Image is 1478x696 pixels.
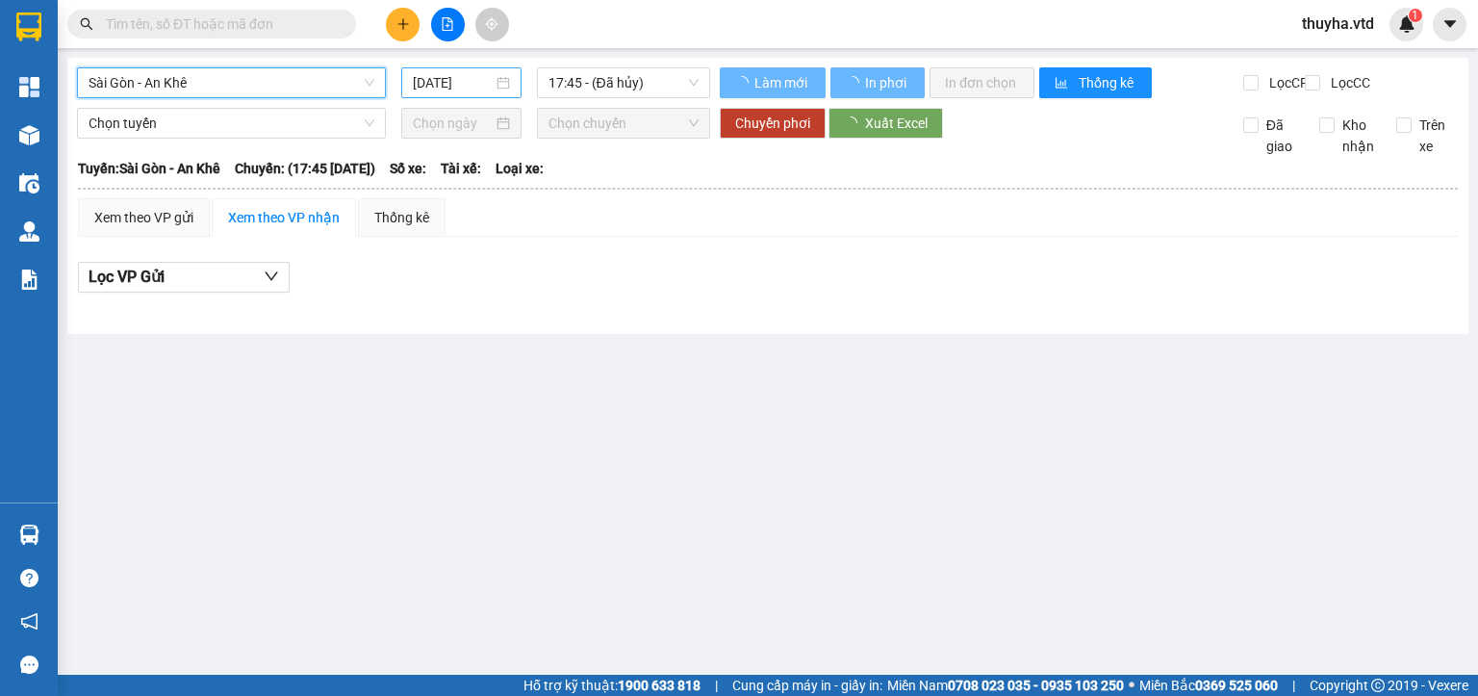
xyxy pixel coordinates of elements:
[1287,12,1389,36] span: thuyha.vtd
[396,17,410,31] span: plus
[16,13,41,41] img: logo-vxr
[523,675,701,696] span: Hỗ trợ kỹ thuật:
[19,173,39,193] img: warehouse-icon
[1259,115,1306,157] span: Đã giao
[1412,115,1459,157] span: Trên xe
[264,269,279,284] span: down
[548,109,700,138] span: Chọn chuyến
[846,76,862,90] span: loading
[1371,679,1385,692] span: copyright
[78,161,220,176] b: Tuyến: Sài Gòn - An Khê
[20,612,38,631] span: notification
[1195,678,1278,693] strong: 0369 525 060
[20,569,38,587] span: question-circle
[1433,8,1466,41] button: caret-down
[228,207,340,228] div: Xem theo VP nhận
[732,675,882,696] span: Cung cấp máy in - giấy in:
[89,68,374,97] span: Sài Gòn - An Khê
[754,72,810,93] span: Làm mới
[1441,15,1459,33] span: caret-down
[431,8,465,41] button: file-add
[89,109,374,138] span: Chọn tuyến
[94,207,193,228] div: Xem theo VP gửi
[1079,72,1136,93] span: Thống kê
[948,678,1124,693] strong: 0708 023 035 - 0935 103 250
[1412,9,1418,22] span: 1
[720,108,826,139] button: Chuyển phơi
[548,68,700,97] span: 17:45 - (Đã hủy)
[830,67,925,98] button: In phơi
[485,17,498,31] span: aim
[1139,675,1278,696] span: Miền Bắc
[106,13,333,35] input: Tìm tên, số ĐT hoặc mã đơn
[475,8,509,41] button: aim
[887,675,1124,696] span: Miền Nam
[386,8,420,41] button: plus
[19,221,39,242] img: warehouse-icon
[1323,72,1373,93] span: Lọc CC
[1409,9,1422,22] sup: 1
[19,270,39,290] img: solution-icon
[1039,67,1152,98] button: bar-chartThống kê
[496,158,544,179] span: Loại xe:
[441,17,454,31] span: file-add
[390,158,426,179] span: Số xe:
[735,76,752,90] span: loading
[1129,682,1134,689] span: ⚪️
[78,262,290,293] button: Lọc VP Gửi
[413,113,492,134] input: Chọn ngày
[1292,675,1295,696] span: |
[865,72,909,93] span: In phơi
[20,656,38,674] span: message
[19,77,39,97] img: dashboard-icon
[828,108,943,139] button: Xuất Excel
[720,67,826,98] button: Làm mới
[413,72,492,93] input: 11/10/2025
[80,17,93,31] span: search
[1261,72,1312,93] span: Lọc CR
[1398,15,1415,33] img: icon-new-feature
[930,67,1034,98] button: In đơn chọn
[1055,76,1071,91] span: bar-chart
[618,678,701,693] strong: 1900 633 818
[374,207,429,228] div: Thống kê
[235,158,375,179] span: Chuyến: (17:45 [DATE])
[19,125,39,145] img: warehouse-icon
[1335,115,1382,157] span: Kho nhận
[441,158,481,179] span: Tài xế:
[19,525,39,545] img: warehouse-icon
[89,265,165,289] span: Lọc VP Gửi
[715,675,718,696] span: |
